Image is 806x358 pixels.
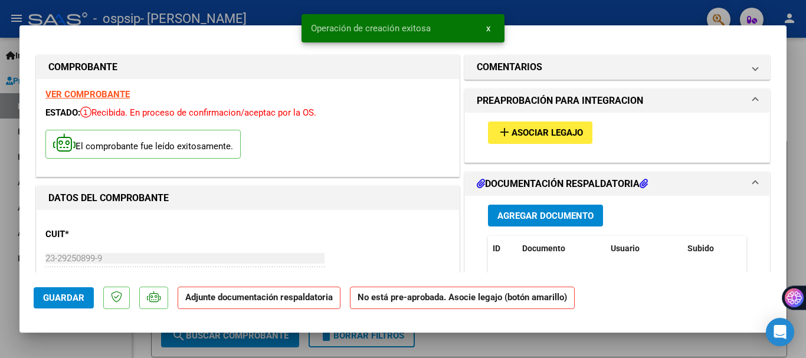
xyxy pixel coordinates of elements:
[465,113,769,162] div: PREAPROBACIÓN PARA INTEGRACION
[497,211,594,221] span: Agregar Documento
[611,244,640,253] span: Usuario
[512,128,583,139] span: Asociar Legajo
[465,172,769,196] mat-expansion-panel-header: DOCUMENTACIÓN RESPALDATORIA
[45,107,80,118] span: ESTADO:
[45,228,167,241] p: CUIT
[43,293,84,303] span: Guardar
[488,121,592,143] button: Asociar Legajo
[522,244,565,253] span: Documento
[48,192,169,203] strong: DATOS DEL COMPROBANTE
[48,61,117,73] strong: COMPROBANTE
[742,236,801,261] datatable-header-cell: Acción
[350,287,575,310] strong: No está pre-aprobada. Asocie legajo (botón amarillo)
[766,318,794,346] div: Open Intercom Messenger
[477,18,500,39] button: x
[311,22,431,34] span: Operación de creación exitosa
[486,23,490,34] span: x
[465,89,769,113] mat-expansion-panel-header: PREAPROBACIÓN PARA INTEGRACION
[34,287,94,308] button: Guardar
[488,236,517,261] datatable-header-cell: ID
[517,236,606,261] datatable-header-cell: Documento
[488,205,603,226] button: Agregar Documento
[80,107,316,118] span: Recibida. En proceso de confirmacion/aceptac por la OS.
[45,89,130,100] a: VER COMPROBANTE
[185,292,333,303] strong: Adjunte documentación respaldatoria
[477,60,542,74] h1: COMENTARIOS
[687,244,714,253] span: Subido
[497,125,512,139] mat-icon: add
[477,94,643,108] h1: PREAPROBACIÓN PARA INTEGRACION
[683,236,742,261] datatable-header-cell: Subido
[477,177,648,191] h1: DOCUMENTACIÓN RESPALDATORIA
[606,236,683,261] datatable-header-cell: Usuario
[465,55,769,79] mat-expansion-panel-header: COMENTARIOS
[493,244,500,253] span: ID
[45,130,241,159] p: El comprobante fue leído exitosamente.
